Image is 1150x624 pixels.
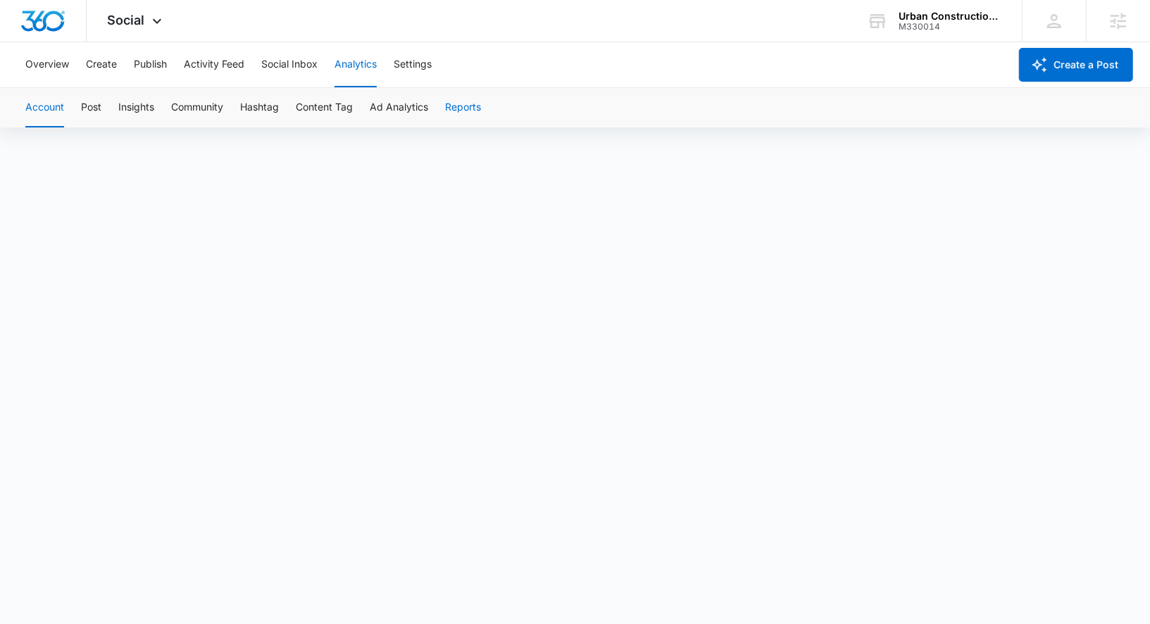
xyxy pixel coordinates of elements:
[445,88,481,127] button: Reports
[118,88,154,127] button: Insights
[184,42,244,87] button: Activity Feed
[134,42,167,87] button: Publish
[370,88,428,127] button: Ad Analytics
[81,88,101,127] button: Post
[261,42,318,87] button: Social Inbox
[296,88,353,127] button: Content Tag
[171,88,223,127] button: Community
[25,88,64,127] button: Account
[899,11,1001,22] div: account name
[86,42,117,87] button: Create
[25,42,69,87] button: Overview
[335,42,377,87] button: Analytics
[108,13,145,27] span: Social
[1019,48,1133,82] button: Create a Post
[240,88,279,127] button: Hashtag
[899,22,1001,32] div: account id
[394,42,432,87] button: Settings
